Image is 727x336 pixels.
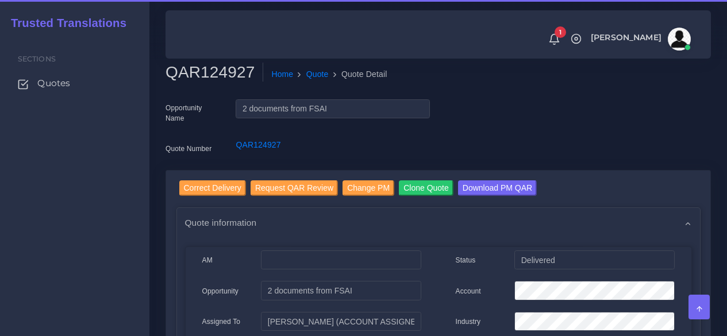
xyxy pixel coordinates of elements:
[456,316,481,327] label: Industry
[458,180,537,196] input: Download PM QAR
[668,28,691,51] img: avatar
[3,14,126,33] a: Trusted Translations
[591,33,661,41] span: [PERSON_NAME]
[251,180,338,196] input: Request QAR Review
[202,255,213,265] label: AM
[261,312,421,331] input: pm
[555,26,566,38] span: 1
[329,68,387,80] li: Quote Detail
[166,63,263,82] h2: QAR124927
[236,140,280,149] a: QAR124927
[185,216,257,229] span: Quote information
[399,180,453,196] input: Clone Quote
[202,316,241,327] label: Assigned To
[9,71,141,95] a: Quotes
[544,33,564,45] a: 1
[456,255,476,265] label: Status
[585,28,695,51] a: [PERSON_NAME]avatar
[271,68,293,80] a: Home
[166,103,218,123] label: Opportunity Name
[18,55,56,63] span: Sections
[306,68,329,80] a: Quote
[177,208,700,237] div: Quote information
[202,286,239,296] label: Opportunity
[343,180,394,196] input: Change PM
[179,180,246,196] input: Correct Delivery
[456,286,481,296] label: Account
[37,77,70,90] span: Quotes
[3,16,126,30] h2: Trusted Translations
[166,144,211,154] label: Quote Number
